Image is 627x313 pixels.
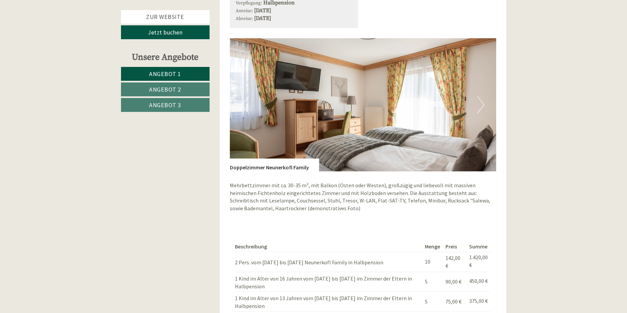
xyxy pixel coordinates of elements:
img: image [230,38,496,171]
td: 375,00 € [466,292,491,312]
b: [DATE] [254,15,271,22]
span: 142,00 € [445,255,460,269]
td: 5 [422,292,443,312]
td: 10 [422,252,443,272]
b: [DATE] [254,7,271,14]
span: Angebot 1 [149,70,181,78]
small: Abreise: [236,16,253,22]
span: Angebot 3 [149,101,181,109]
small: Anreise: [236,8,253,14]
button: Next [477,96,484,113]
small: Verpflegung: [236,0,262,6]
div: Doppelzimmer Neunerkofl Family [230,159,319,171]
a: Zur Website [121,10,210,24]
span: 75,00 € [445,298,461,305]
td: 5 [422,272,443,292]
th: Menge [422,241,443,252]
td: 1.420,00 € [466,252,491,272]
td: 450,00 € [466,272,491,292]
th: Summe [466,241,491,252]
a: Jetzt buchen [121,25,210,39]
th: Beschreibung [235,241,422,252]
td: 1 Kind im Alter von 13 Jahren vom [DATE] bis [DATE] im Zimmer der Eltern in Halbpension [235,292,422,312]
td: 1 Kind im Alter von 16 Jahren vom [DATE] bis [DATE] im Zimmer der Eltern in Halbpension [235,272,422,292]
span: Angebot 2 [149,86,181,93]
td: 2 Pers. vom [DATE] bis [DATE] Neunerkofl Family in Halbpension [235,252,422,272]
th: Preis [443,241,466,252]
span: 90,00 € [445,278,461,285]
p: Mehrbettzimmer mit ca. 30-35 m², mit Balkon (Osten oder Westen), großzügig und liebevoll mit mass... [230,182,496,212]
button: Previous [242,96,249,113]
div: Unsere Angebote [121,51,210,64]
